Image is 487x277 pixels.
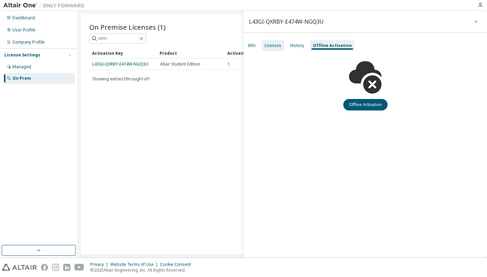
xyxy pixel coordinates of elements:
[227,48,289,58] div: Activation Allowed
[41,264,48,271] img: facebook.svg
[13,27,36,33] div: User Profile
[90,262,110,267] div: Privacy
[52,264,59,271] img: instagram.svg
[160,61,200,67] span: Altair Student Edition
[228,61,230,67] span: 1
[160,48,222,58] div: Product
[248,43,256,48] div: Info
[160,262,195,267] div: Cookie Consent
[343,99,388,110] button: Offline Activation
[13,76,31,81] div: On Prem
[249,19,324,24] div: L43GI-QXRBY-E474W-NGQ3U
[92,61,148,67] a: L43GI-QXRBY-E474W-NGQ3U
[89,22,166,32] span: On Premise Licenses (1)
[313,43,352,48] div: Offline Activation
[13,64,31,70] div: Managed
[3,2,88,9] img: Altair One
[13,15,35,21] div: Dashboard
[63,264,70,271] img: linkedin.svg
[264,43,281,48] div: Licenses
[92,48,154,58] div: Activation Key
[110,262,160,267] div: Website Terms of Use
[2,264,37,271] img: altair_logo.svg
[13,40,45,45] div: Company Profile
[290,43,304,48] div: History
[4,52,40,58] div: License Settings
[74,264,84,271] img: youtube.svg
[90,267,195,273] p: © 2025 Altair Engineering, Inc. All Rights Reserved.
[92,76,150,82] span: Showing entries 1 through 1 of 1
